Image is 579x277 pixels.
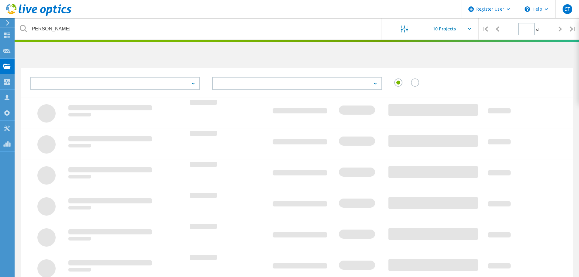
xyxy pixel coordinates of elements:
[564,7,570,12] span: CT
[536,27,539,32] span: of
[6,13,71,17] a: Live Optics Dashboard
[567,18,579,40] div: |
[479,18,491,40] div: |
[15,18,382,40] input: undefined
[525,6,530,12] svg: \n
